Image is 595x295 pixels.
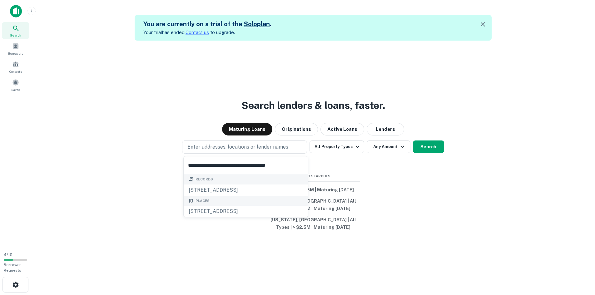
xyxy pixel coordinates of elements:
[2,40,29,57] a: Borrowers
[8,51,23,56] span: Borrowers
[143,29,271,36] p: Your trial has ended. to upgrade.
[186,30,209,35] a: Contact us
[244,20,270,28] a: Soloplan
[187,143,288,151] p: Enter addresses, locations or lender names
[2,22,29,39] a: Search
[4,253,12,257] span: 4 / 10
[2,76,29,93] a: Saved
[367,123,404,135] button: Lenders
[241,98,385,113] h3: Search lenders & loans, faster.
[182,140,307,154] button: Enter addresses, locations or lender names
[4,263,21,273] span: Borrower Requests
[367,140,410,153] button: Any Amount
[564,245,595,275] iframe: Chat Widget
[266,214,360,233] button: [US_STATE], [GEOGRAPHIC_DATA] | All Types | > $2.5M | Maturing [DATE]
[196,177,213,182] span: Records
[266,195,360,214] button: [US_STATE], [GEOGRAPHIC_DATA] | All Types | > $2.5M | Maturing [DATE]
[2,58,29,75] a: Contacts
[184,184,308,196] div: [STREET_ADDRESS]
[275,123,318,135] button: Originations
[184,206,308,217] div: [STREET_ADDRESS]
[266,184,360,195] button: All Types | > $2.5M | Maturing [DATE]
[222,123,272,135] button: Maturing Loans
[196,198,210,204] span: Places
[11,87,20,92] span: Saved
[320,123,364,135] button: Active Loans
[10,5,22,17] img: capitalize-icon.png
[9,69,22,74] span: Contacts
[10,33,21,38] span: Search
[310,140,364,153] button: All Property Types
[143,19,271,29] h5: You are currently on a trial of the .
[266,174,360,179] span: Recent Searches
[413,140,444,153] button: Search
